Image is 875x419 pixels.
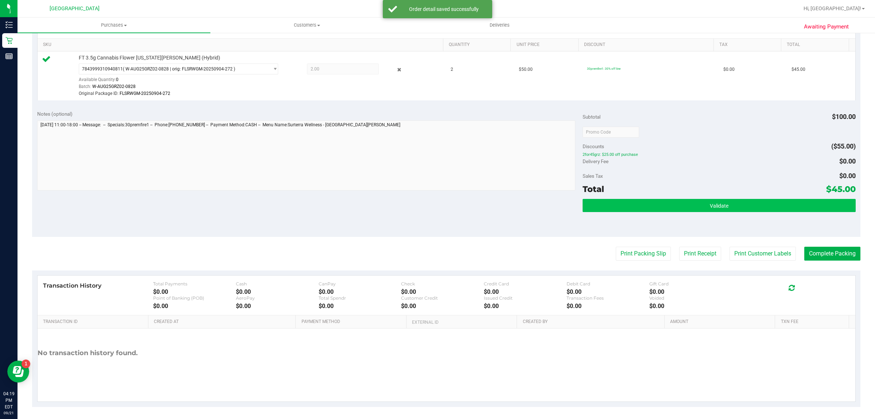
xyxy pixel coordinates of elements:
span: 2 [451,66,453,73]
p: 04:19 PM EDT [3,391,14,410]
span: Deliveries [480,22,520,28]
button: Print Packing Slip [616,247,671,261]
span: W-AUG25GRZ02-0828 [92,84,136,89]
span: $45.00 [792,66,805,73]
div: $0.00 [153,303,236,310]
span: 7843999310940811 [82,66,123,72]
div: Debit Card [567,281,649,287]
a: Purchases [17,18,210,33]
div: $0.00 [484,303,567,310]
span: $100.00 [832,113,856,120]
span: Hi, [GEOGRAPHIC_DATA]! [804,5,861,11]
div: Voided [649,295,732,301]
button: Print Receipt [679,247,721,261]
button: Validate [583,199,855,212]
a: Payment Method [302,319,404,325]
span: $50.00 [519,66,533,73]
span: [GEOGRAPHIC_DATA] [50,5,100,12]
div: $0.00 [401,288,484,295]
span: $0.00 [839,157,856,165]
div: Customer Credit [401,295,484,301]
iframe: Resource center unread badge [22,360,30,368]
div: Order detail saved successfully [401,5,487,13]
div: CanPay [319,281,401,287]
div: $0.00 [484,288,567,295]
div: $0.00 [649,288,732,295]
div: Credit Card [484,281,567,287]
span: $45.00 [826,184,856,194]
div: $0.00 [236,303,319,310]
div: Point of Banking (POB) [153,295,236,301]
a: SKU [43,42,440,48]
p: 09/21 [3,410,14,416]
span: 0 [116,77,118,82]
div: Total Payments [153,281,236,287]
div: AeroPay [236,295,319,301]
span: 30premfire1: 30% off line [587,67,621,70]
div: Cash [236,281,319,287]
div: $0.00 [567,303,649,310]
div: $0.00 [567,288,649,295]
span: Awaiting Payment [804,23,849,31]
a: Customers [210,18,403,33]
div: Gift Card [649,281,732,287]
inline-svg: Reports [5,53,13,60]
span: Batch: [79,84,91,89]
span: ($55.00) [831,142,856,150]
a: Unit Price [517,42,576,48]
div: $0.00 [319,288,401,295]
span: Notes (optional) [37,111,73,117]
a: Discount [584,42,711,48]
a: Deliveries [403,18,596,33]
button: Print Customer Labels [730,247,796,261]
span: FT 3.5g Cannabis Flower [US_STATE][PERSON_NAME] (Hybrid) [79,54,220,61]
div: $0.00 [319,303,401,310]
span: FLSRWGM-20250904-272 [120,91,170,96]
span: $0.00 [723,66,735,73]
iframe: Resource center [7,361,29,383]
span: Original Package ID: [79,91,118,96]
div: Transaction Fees [567,295,649,301]
div: Total Spendr [319,295,401,301]
div: Available Quantity: [79,74,289,89]
span: ( W-AUG25GRZ02-0828 | orig: FLSRWGM-20250904-272 ) [123,66,235,72]
div: $0.00 [649,303,732,310]
button: Complete Packing [804,247,860,261]
a: Quantity [449,42,508,48]
span: Customers [211,22,403,28]
span: Sales Tax [583,173,603,179]
div: Issued Credit [484,295,567,301]
a: Transaction ID [43,319,145,325]
a: Created At [154,319,293,325]
a: Txn Fee [781,319,846,325]
div: No transaction history found. [38,328,138,378]
span: Validate [710,203,728,209]
span: Delivery Fee [583,158,608,164]
div: Check [401,281,484,287]
span: Subtotal [583,114,600,120]
span: Purchases [17,22,210,28]
span: $0.00 [839,172,856,180]
span: 2for45grz: $25.00 off purchase [583,152,855,157]
input: Promo Code [583,127,639,138]
span: select [269,64,278,74]
a: Created By [523,319,662,325]
span: Discounts [583,140,604,153]
inline-svg: Retail [5,37,13,44]
a: Tax [719,42,778,48]
inline-svg: Inventory [5,21,13,28]
div: $0.00 [236,288,319,295]
th: External ID [406,315,517,328]
a: Amount [670,319,772,325]
a: Total [787,42,846,48]
div: $0.00 [153,288,236,295]
span: Total [583,184,604,194]
div: $0.00 [401,303,484,310]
